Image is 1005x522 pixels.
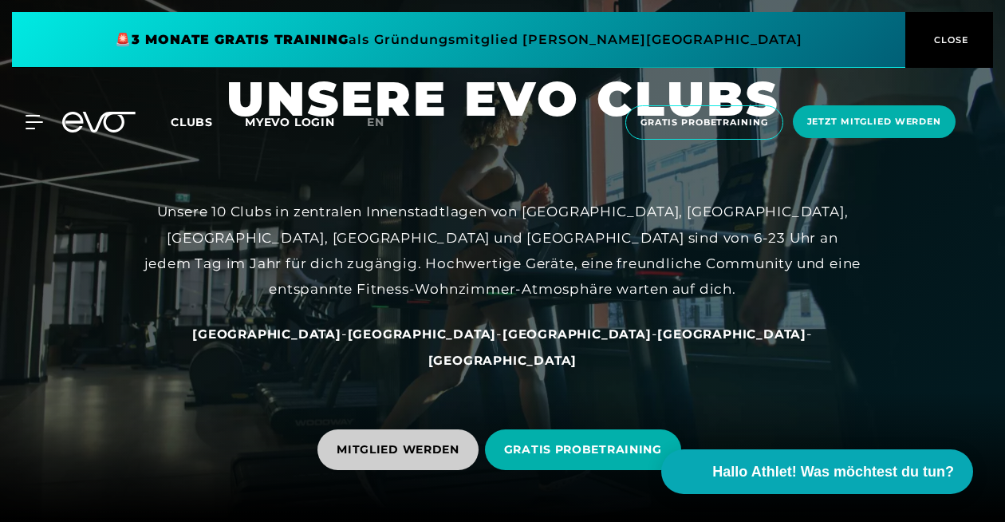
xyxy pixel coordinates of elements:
a: [GEOGRAPHIC_DATA] [428,352,577,368]
a: [GEOGRAPHIC_DATA] [657,326,806,342]
a: Jetzt Mitglied werden [788,105,960,140]
div: - - - - [144,321,861,373]
span: [GEOGRAPHIC_DATA] [503,326,652,342]
a: MYEVO LOGIN [245,115,335,129]
a: [GEOGRAPHIC_DATA] [503,326,652,342]
a: Clubs [171,114,245,129]
span: Jetzt Mitglied werden [807,115,941,129]
a: MITGLIED WERDEN [317,417,485,482]
div: Unsere 10 Clubs in zentralen Innenstadtlagen von [GEOGRAPHIC_DATA], [GEOGRAPHIC_DATA], [GEOGRAPHI... [144,199,861,302]
a: Gratis Probetraining [621,105,788,140]
a: en [367,113,404,132]
span: [GEOGRAPHIC_DATA] [657,326,806,342]
span: [GEOGRAPHIC_DATA] [192,326,341,342]
span: en [367,115,384,129]
span: MITGLIED WERDEN [337,441,459,458]
a: GRATIS PROBETRAINING [485,417,688,482]
span: Clubs [171,115,213,129]
span: CLOSE [930,33,969,47]
a: [GEOGRAPHIC_DATA] [348,326,497,342]
span: Gratis Probetraining [640,116,768,129]
span: GRATIS PROBETRAINING [504,441,662,458]
button: Hallo Athlet! Was möchtest du tun? [661,449,973,494]
a: [GEOGRAPHIC_DATA] [192,326,341,342]
button: CLOSE [905,12,993,68]
span: [GEOGRAPHIC_DATA] [348,326,497,342]
span: Hallo Athlet! Was möchtest du tun? [712,461,954,483]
